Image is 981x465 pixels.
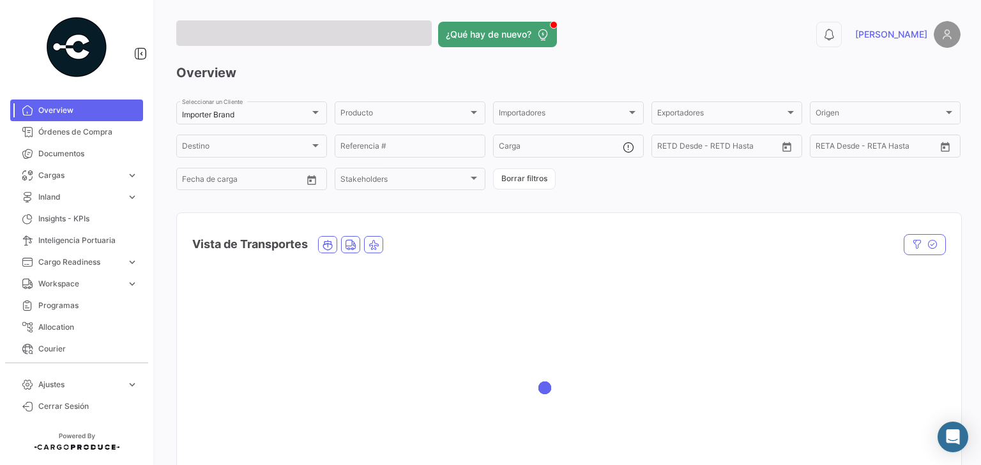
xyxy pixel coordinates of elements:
a: Allocation [10,316,143,338]
img: placeholder-user.png [934,21,961,48]
span: Allocation [38,321,138,333]
input: Hasta [214,177,271,186]
button: Air [365,237,383,253]
span: expand_more [126,278,138,290]
a: Courier [10,338,143,360]
input: Desde [816,144,839,152]
h4: Vista de Transportes [192,235,308,253]
span: Destino [182,144,310,152]
button: Open calendar [302,170,321,189]
span: Importadores [499,110,627,119]
div: Abrir Intercom Messenger [938,422,968,452]
a: Inteligencia Portuaria [10,230,143,251]
span: Courier [38,343,138,355]
span: Órdenes de Compra [38,126,138,138]
span: expand_more [126,191,138,203]
button: Land [342,237,360,253]
span: Exportadores [657,110,785,119]
span: expand_more [126,170,138,181]
img: powered-by.png [45,15,109,79]
input: Desde [182,177,205,186]
mat-select-trigger: Importer Brand [182,110,234,119]
input: Desde [657,144,680,152]
span: Producto [340,110,468,119]
span: Ajustes [38,379,121,390]
span: Stakeholders [340,177,468,186]
span: Programas [38,300,138,311]
input: Hasta [848,144,905,152]
input: Hasta [689,144,747,152]
h3: Overview [176,64,961,82]
span: Cargas [38,170,121,181]
span: expand_more [126,379,138,390]
button: ¿Qué hay de nuevo? [438,22,557,47]
button: Ocean [319,237,337,253]
a: Documentos [10,143,143,165]
a: Órdenes de Compra [10,121,143,143]
span: Documentos [38,148,138,159]
button: Open calendar [936,137,955,156]
span: Origen [816,110,943,119]
button: Borrar filtros [493,168,556,189]
span: expand_more [126,256,138,268]
a: Insights - KPIs [10,208,143,230]
span: Overview [38,105,138,116]
span: Workspace [38,278,121,290]
span: [PERSON_NAME] [855,28,927,41]
span: Inteligencia Portuaria [38,235,138,246]
button: Open calendar [777,137,796,156]
span: ¿Qué hay de nuevo? [446,28,531,41]
a: Overview [10,100,143,121]
span: Inland [38,191,121,203]
span: Cerrar Sesión [38,401,138,412]
a: Programas [10,295,143,316]
span: Insights - KPIs [38,213,138,225]
span: Cargo Readiness [38,256,121,268]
